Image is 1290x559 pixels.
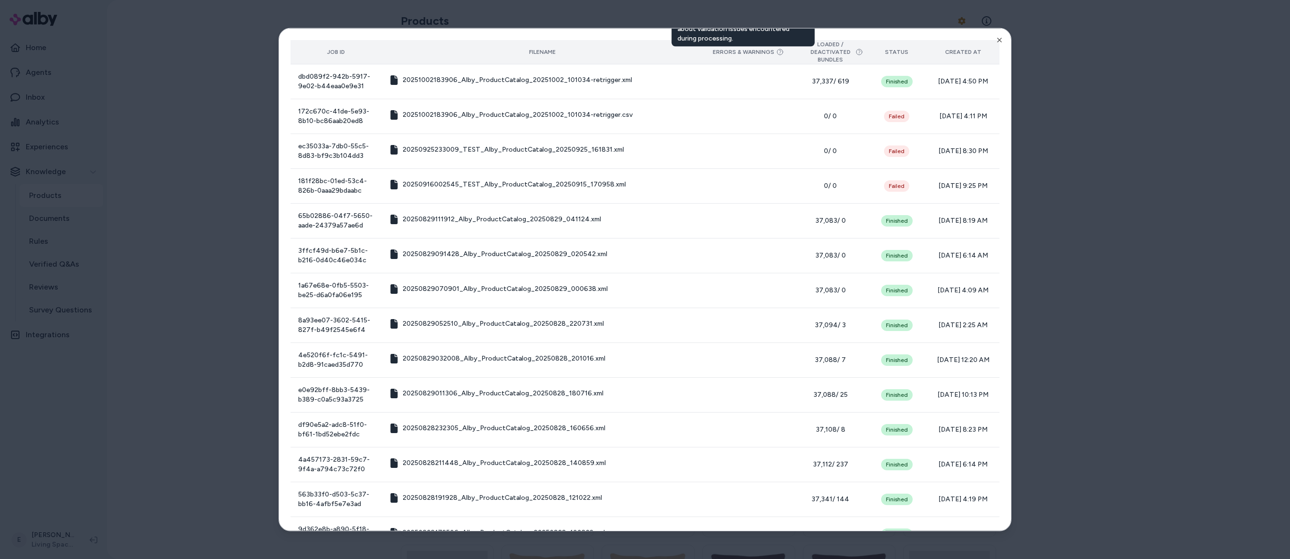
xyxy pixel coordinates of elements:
[389,180,626,189] button: 20250916002545_TEST_Alby_ProductCatalog_20250915_170958.xml
[389,284,608,294] button: 20250829070901_Alby_ProductCatalog_20250829_000638.xml
[291,308,382,342] td: 8a93ee07-3602-5415-827f-b49f2545e6f4
[291,203,382,238] td: 65b02886-04f7-5650-aade-24379a57ae6d
[801,390,859,400] span: 37,088 / 25
[389,528,605,538] button: 20250828172506_Alby_ProductCatalog_20250828_100822.xml
[389,354,605,363] button: 20250829032008_Alby_ProductCatalog_20250828_201016.xml
[403,284,608,294] span: 20250829070901_Alby_ProductCatalog_20250829_000638.xml
[881,250,913,261] div: Finished
[881,215,913,227] div: Finished
[403,249,607,259] span: 20250829091428_Alby_ProductCatalog_20250829_020542.xml
[801,41,859,63] button: Loaded / Deactivated Bundles
[801,251,859,260] span: 37,083 / 0
[389,145,624,155] button: 20250925233009_TEST_Alby_ProductCatalog_20250925_161831.xml
[881,354,913,366] div: Finished
[403,75,632,85] span: 20251002183906_Alby_ProductCatalog_20251002_101034-retrigger.xml
[291,238,382,273] td: 3ffcf49d-b6e7-5b1c-b216-0d40c46e034c
[389,75,632,85] button: 20251002183906_Alby_ProductCatalog_20251002_101034-retrigger.xml
[801,529,859,539] span: 37,386 / 28
[291,273,382,308] td: 1a67e68e-0fb5-5503-be25-d6a0fa06e195
[403,458,606,468] span: 20250828211448_Alby_ProductCatalog_20250828_140859.xml
[801,425,859,435] span: 37,108 / 8
[291,64,382,99] td: dbd089f2-942b-5917-9e02-b44eaa0e9e31
[934,181,992,191] span: [DATE] 9:25 PM
[801,495,859,504] span: 37,341 / 144
[389,493,602,503] button: 20250828191928_Alby_ProductCatalog_20250828_121022.xml
[389,48,695,56] div: Filename
[389,458,606,468] button: 20250828211448_Alby_ProductCatalog_20250828_140859.xml
[934,77,992,86] span: [DATE] 4:50 PM
[934,390,992,400] span: [DATE] 10:13 PM
[389,424,605,433] button: 20250828232305_Alby_ProductCatalog_20250828_160656.xml
[801,146,859,156] span: 0 / 0
[291,168,382,203] td: 181f28bc-01ed-53c4-826b-0aaa29bdaabc
[801,460,859,469] span: 37,112 / 237
[884,111,909,122] button: Failed
[403,424,605,433] span: 20250828232305_Alby_ProductCatalog_20250828_160656.xml
[389,215,601,224] button: 20250829111912_Alby_ProductCatalog_20250829_041124.xml
[291,342,382,377] td: 4e520f6f-fc1c-5491-b2d8-91caed35d770
[884,180,909,192] button: Failed
[934,48,992,56] div: Created At
[934,460,992,469] span: [DATE] 6:14 PM
[713,48,784,56] button: Errors & Warnings
[291,134,382,168] td: ec35033a-7db0-55c5-8d83-bf9c3b104dd3
[934,216,992,226] span: [DATE] 8:19 AM
[291,517,382,551] td: 9d362e8b-a890-5f18-a1e6-ec9dfe866ce0
[801,355,859,365] span: 37,088 / 7
[389,249,607,259] button: 20250829091428_Alby_ProductCatalog_20250829_020542.xml
[801,321,859,330] span: 37,094 / 3
[801,216,859,226] span: 37,083 / 0
[881,320,913,331] div: Finished
[403,145,624,155] span: 20250925233009_TEST_Alby_ProductCatalog_20250925_161831.xml
[291,482,382,517] td: 563b33f0-d503-5c37-bb16-4afbf5e7e3ad
[291,99,382,134] td: 172c670c-41de-5e93-8b10-bc86aab20ed8
[874,48,919,56] div: Status
[291,412,382,447] td: df90e5a2-adc8-51f0-bf61-1bd52ebe2fdc
[389,110,633,120] button: 20251002183906_Alby_ProductCatalog_20251002_101034-retrigger.csv
[801,286,859,295] span: 37,083 / 0
[801,112,859,121] span: 0 / 0
[881,389,913,401] div: Finished
[934,286,992,295] span: [DATE] 4:09 AM
[881,494,913,505] div: Finished
[934,146,992,156] span: [DATE] 8:30 PM
[403,354,605,363] span: 20250829032008_Alby_ProductCatalog_20250828_201016.xml
[881,424,913,435] div: Finished
[403,493,602,503] span: 20250828191928_Alby_ProductCatalog_20250828_121022.xml
[403,215,601,224] span: 20250829111912_Alby_ProductCatalog_20250829_041124.xml
[298,48,374,56] div: Job ID
[801,77,859,86] span: 37,337 / 619
[403,319,604,329] span: 20250829052510_Alby_ProductCatalog_20250828_220731.xml
[934,529,992,539] span: [DATE] 2:25 PM
[934,495,992,504] span: [DATE] 4:19 PM
[389,389,603,398] button: 20250829011306_Alby_ProductCatalog_20250828_180716.xml
[291,447,382,482] td: 4a457173-2831-59c7-9f4a-a794c73c72f0
[403,180,626,189] span: 20250916002545_TEST_Alby_ProductCatalog_20250915_170958.xml
[934,321,992,330] span: [DATE] 2:25 AM
[801,181,859,191] span: 0 / 0
[403,389,603,398] span: 20250829011306_Alby_ProductCatalog_20250828_180716.xml
[881,76,913,87] div: Finished
[881,459,913,470] div: Finished
[291,377,382,412] td: e0e92bff-8bb3-5439-b389-c0a5c93a3725
[934,251,992,260] span: [DATE] 6:14 AM
[389,319,604,329] button: 20250829052510_Alby_ProductCatalog_20250828_220731.xml
[934,355,992,365] span: [DATE] 12:20 AM
[403,528,605,538] span: 20250828172506_Alby_ProductCatalog_20250828_100822.xml
[934,112,992,121] span: [DATE] 4:11 PM
[884,145,909,157] button: Failed
[672,2,815,46] div: Download error and warning files for this feed process. Each file contains details about validati...
[881,285,913,296] div: Finished
[881,528,913,540] div: Finished
[403,110,633,120] span: 20251002183906_Alby_ProductCatalog_20251002_101034-retrigger.csv
[934,425,992,435] span: [DATE] 8:23 PM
